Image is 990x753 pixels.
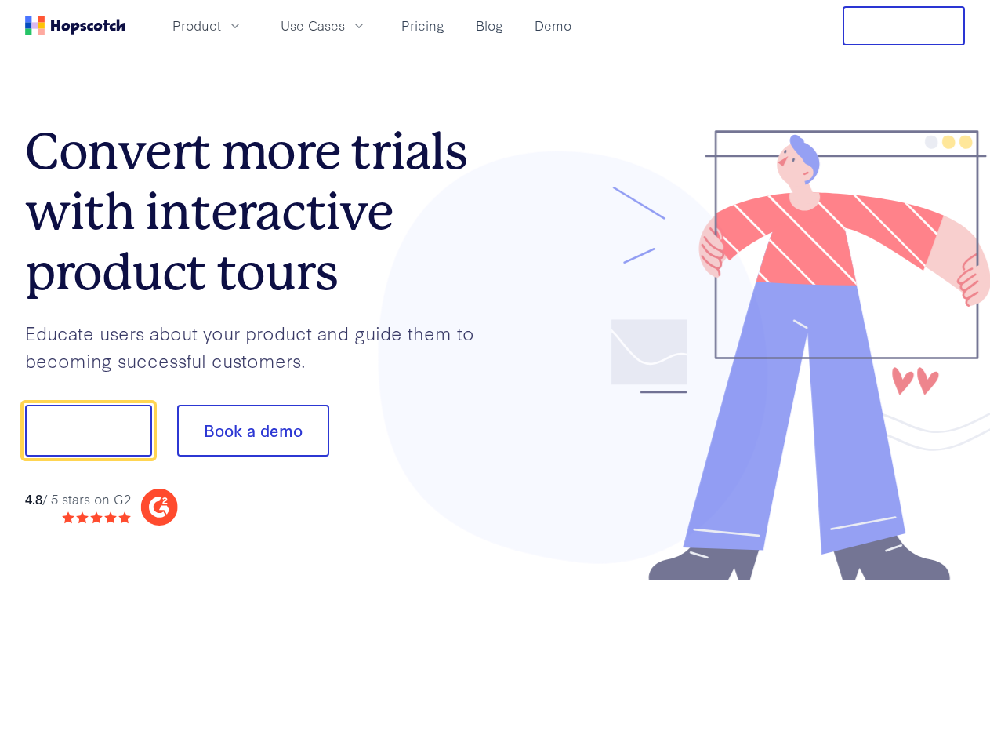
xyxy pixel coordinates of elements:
[172,16,221,35] span: Product
[25,122,495,302] h1: Convert more trials with interactive product tours
[281,16,345,35] span: Use Cases
[25,489,42,507] strong: 4.8
[25,405,152,457] button: Show me!
[843,6,965,45] button: Free Trial
[163,13,252,38] button: Product
[25,16,125,35] a: Home
[395,13,451,38] a: Pricing
[271,13,376,38] button: Use Cases
[470,13,510,38] a: Blog
[25,489,131,509] div: / 5 stars on G2
[25,319,495,373] p: Educate users about your product and guide them to becoming successful customers.
[528,13,578,38] a: Demo
[177,405,329,457] button: Book a demo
